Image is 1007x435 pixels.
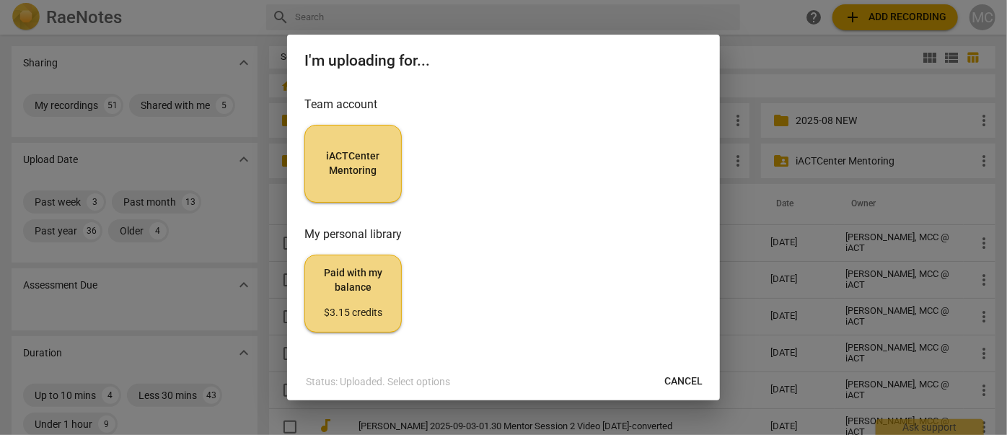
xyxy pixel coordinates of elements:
[304,226,703,243] h3: My personal library
[317,149,390,177] span: iACTCenter Mentoring
[664,374,703,389] span: Cancel
[304,96,703,113] h3: Team account
[306,374,450,390] p: Status: Uploaded. Select options
[317,306,390,320] div: $3.15 credits
[304,255,402,333] button: Paid with my balance$3.15 credits
[304,52,703,70] h2: I'm uploading for...
[653,369,714,395] button: Cancel
[317,266,390,320] span: Paid with my balance
[304,125,402,203] button: iACTCenter Mentoring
